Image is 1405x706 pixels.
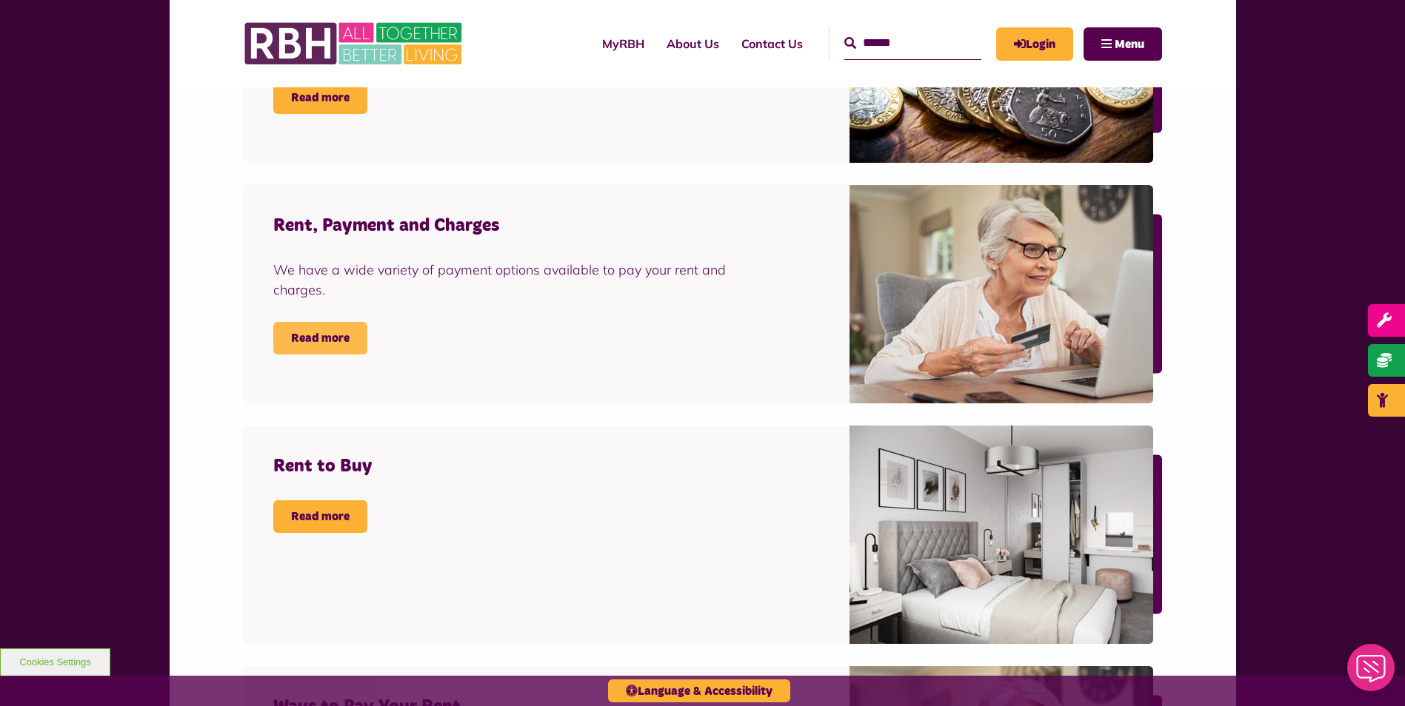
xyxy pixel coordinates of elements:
[244,15,466,73] img: RBH
[655,24,730,64] a: About Us
[591,24,655,64] a: MyRBH
[273,215,731,238] h4: Rent, Payment and Charges
[996,27,1073,61] a: MyRBH
[273,260,731,300] div: We have a wide variety of payment options available to pay your rent and charges.
[273,455,731,478] h4: Rent to Buy
[273,322,367,354] a: Read more Rent, Payment and Charges
[1115,38,1144,50] span: Menu
[850,426,1153,644] img: Bedroom Cottons
[608,679,790,702] button: Language & Accessibility
[273,500,367,533] a: Read more Rent to Buy
[273,81,367,114] a: Read more What the 53-week rent year means for you
[1084,27,1162,61] button: Navigation
[730,24,814,64] a: Contact Us
[850,185,1153,403] img: Old Woman Paying Bills Online J745CDU
[1338,639,1405,706] iframe: Netcall Web Assistant for live chat
[844,27,981,59] input: Search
